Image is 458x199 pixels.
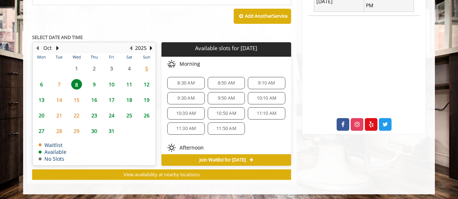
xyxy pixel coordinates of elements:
span: 31 [106,126,117,136]
th: Tue [50,53,68,61]
td: Select day15 [68,92,85,108]
td: Select day9 [85,76,103,92]
td: Select day20 [33,108,50,123]
b: SELECT DATE AND TIME [32,34,83,40]
span: 25 [124,110,135,121]
span: 26 [141,110,152,121]
button: Previous Year [128,44,134,52]
td: Select day22 [68,108,85,123]
span: 12 [141,79,152,90]
span: 6 [36,79,47,90]
td: Select day5 [138,61,156,76]
div: 9:50 AM [208,92,245,104]
span: 7 [54,79,65,90]
img: morning slots [167,60,176,68]
td: Select day21 [50,108,68,123]
td: Select day26 [138,108,156,123]
td: Select day25 [120,108,138,123]
span: 9:30 AM [177,95,194,101]
td: Select day31 [103,123,120,139]
span: 29 [71,126,82,136]
button: Next Month [55,44,60,52]
span: 5 [141,63,152,74]
button: Add AnotherService [234,9,291,24]
span: 11:50 AM [216,126,236,131]
img: afternoon slots [167,143,176,152]
span: Join Waitlist for [DATE] [199,157,246,163]
span: 13 [36,95,47,105]
span: 20 [36,110,47,121]
td: Select day27 [33,123,50,139]
div: 11:50 AM [208,122,245,135]
th: Sun [138,53,156,61]
td: Available [39,149,66,155]
span: Afternoon [180,145,204,151]
td: Select day29 [68,123,85,139]
span: 8:30 AM [177,80,194,86]
th: Thu [85,53,103,61]
div: 10:10 AM [248,92,285,104]
td: Select day6 [33,76,50,92]
span: 22 [71,110,82,121]
span: 15 [71,95,82,105]
span: 11:10 AM [257,111,277,116]
td: Select day17 [103,92,120,108]
div: 10:50 AM [208,107,245,120]
th: Sat [120,53,138,61]
td: Select day11 [120,76,138,92]
div: 9:10 AM [248,77,285,89]
td: Select day12 [138,76,156,92]
span: 19 [141,95,152,105]
div: 11:30 AM [167,122,204,135]
span: View availability at nearby locations [124,171,200,178]
span: 9:10 AM [258,80,275,86]
span: 14 [54,95,65,105]
span: 8 [71,79,82,90]
button: 2025 [135,44,147,52]
span: 23 [89,110,100,121]
td: Select day10 [103,76,120,92]
span: 9:50 AM [218,95,235,101]
td: Waitlist [39,142,66,148]
td: No Slots [39,156,66,161]
div: 8:30 AM [167,77,204,89]
span: 17 [106,95,117,105]
span: 9 [89,79,100,90]
td: Select day23 [85,108,103,123]
td: Select day8 [68,76,85,92]
span: 10:50 AM [216,111,236,116]
span: 11:30 AM [176,126,196,131]
span: 10:10 AM [257,95,277,101]
button: Previous Month [34,44,40,52]
span: 24 [106,110,117,121]
th: Wed [68,53,85,61]
td: Select day24 [103,108,120,123]
span: 30 [89,126,100,136]
span: 10:30 AM [176,111,196,116]
p: Available slots for [DATE] [164,45,288,51]
span: 8:50 AM [218,80,235,86]
td: Select day7 [50,76,68,92]
td: Select day14 [50,92,68,108]
span: 10 [106,79,117,90]
td: Select day13 [33,92,50,108]
span: 21 [54,110,65,121]
div: 8:50 AM [208,77,245,89]
span: 27 [36,126,47,136]
td: Select day19 [138,92,156,108]
div: 9:30 AM [167,92,204,104]
span: Morning [180,61,200,67]
button: View availability at nearby locations [32,169,291,180]
th: Mon [33,53,50,61]
b: Add Another Service [245,13,288,19]
span: 28 [54,126,65,136]
div: 11:10 AM [248,107,285,120]
span: 16 [89,95,100,105]
td: Select day18 [120,92,138,108]
th: Fri [103,53,120,61]
div: 10:30 AM [167,107,204,120]
button: Next Year [148,44,154,52]
span: 18 [124,95,135,105]
td: Select day28 [50,123,68,139]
